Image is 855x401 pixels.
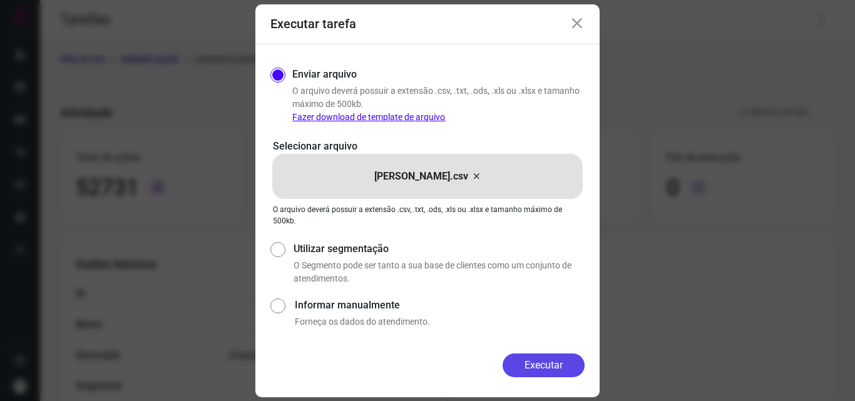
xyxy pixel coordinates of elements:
p: Forneça os dados do atendimento. [295,315,585,328]
label: Informar manualmente [295,298,585,313]
label: Utilizar segmentação [294,241,585,256]
button: Executar [503,353,585,377]
h3: Executar tarefa [270,16,356,31]
a: Fazer download de template de arquivo [292,112,445,122]
p: O arquivo deverá possuir a extensão .csv, .txt, .ods, .xls ou .xlsx e tamanho máximo de 500kb. [273,204,582,226]
p: O Segmento pode ser tanto a sua base de clientes como um conjunto de atendimentos. [294,259,585,285]
p: [PERSON_NAME].csv [374,169,468,184]
p: Selecionar arquivo [273,139,582,154]
label: Enviar arquivo [292,67,357,82]
p: O arquivo deverá possuir a extensão .csv, .txt, .ods, .xls ou .xlsx e tamanho máximo de 500kb. [292,84,585,124]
